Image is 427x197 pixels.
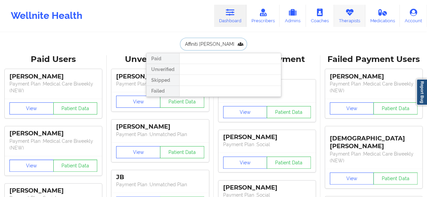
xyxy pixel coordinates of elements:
[116,181,204,188] p: Payment Plan : Unmatched Plan
[416,79,427,105] a: Report Bug
[223,106,267,118] button: View
[279,5,306,27] a: Admins
[146,86,179,97] div: Failed
[116,96,160,108] button: View
[9,80,97,94] p: Payment Plan : Medical Care Biweekly (NEW)
[9,160,54,172] button: View
[116,146,160,158] button: View
[334,5,365,27] a: Therapists
[9,130,97,137] div: [PERSON_NAME]
[53,160,98,172] button: Patient Data
[111,54,209,65] div: Unverified Users
[9,102,54,114] button: View
[365,5,400,27] a: Medications
[330,102,374,114] button: View
[146,53,179,64] div: Paid
[5,54,102,65] div: Paid Users
[160,146,204,158] button: Patient Data
[116,73,204,80] div: [PERSON_NAME]
[267,106,311,118] button: Patient Data
[53,102,98,114] button: Patient Data
[116,173,204,181] div: JB
[214,5,246,27] a: Dashboard
[223,141,311,148] p: Payment Plan : Social
[223,157,267,169] button: View
[400,5,427,27] a: Account
[246,5,280,27] a: Prescribers
[373,172,418,185] button: Patient Data
[9,187,97,195] div: [PERSON_NAME]
[330,172,374,185] button: View
[330,151,418,164] p: Payment Plan : Medical Care Biweekly (NEW)
[146,64,179,75] div: Unverified
[116,80,204,87] p: Payment Plan : Unmatched Plan
[146,75,179,86] div: Skipped
[9,138,97,151] p: Payment Plan : Medical Care Biweekly (NEW)
[330,130,418,150] div: [DEMOGRAPHIC_DATA][PERSON_NAME]
[116,131,204,138] p: Payment Plan : Unmatched Plan
[223,133,311,141] div: [PERSON_NAME]
[223,184,311,192] div: [PERSON_NAME]
[330,73,418,80] div: [PERSON_NAME]
[306,5,334,27] a: Coaches
[373,102,418,114] button: Patient Data
[160,96,204,108] button: Patient Data
[116,123,204,131] div: [PERSON_NAME]
[9,73,97,80] div: [PERSON_NAME]
[330,80,418,94] p: Payment Plan : Medical Care Biweekly (NEW)
[325,54,422,65] div: Failed Payment Users
[267,157,311,169] button: Patient Data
